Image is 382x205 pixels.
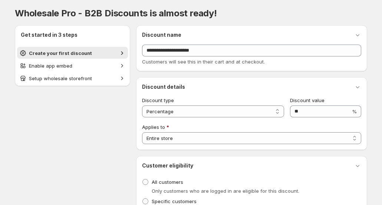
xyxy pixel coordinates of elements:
[152,198,197,204] span: Specific customers
[21,31,124,39] h2: Get started in 3 steps
[142,124,165,130] span: Applies to
[15,7,367,19] h1: Wholesale Pro - B2B Discounts is almost ready!
[290,97,325,103] span: Discount value
[142,162,193,169] h3: Customer eligibility
[152,179,183,185] span: All customers
[29,63,72,69] span: Enable app embed
[142,31,181,39] h3: Discount name
[142,83,185,91] h3: Discount details
[142,59,265,65] span: Customers will see this in their cart and at checkout.
[142,97,174,103] span: Discount type
[352,108,357,114] span: %
[29,75,92,81] span: Setup wholesale storefront
[152,188,299,194] span: Only customers who are logged in are eligible for this discount.
[29,50,92,56] span: Create your first discount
